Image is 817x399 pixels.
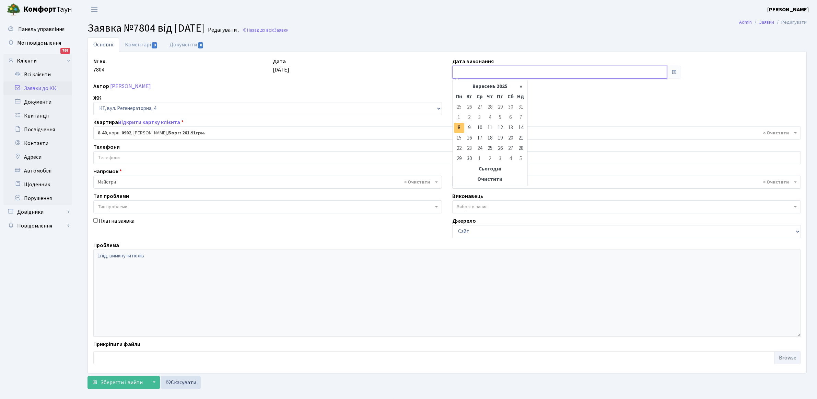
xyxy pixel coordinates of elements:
[3,123,72,136] a: Посвідчення
[516,112,526,123] td: 7
[767,6,809,13] b: [PERSON_NAME]
[763,179,789,186] span: Видалити всі елементи
[485,133,495,143] td: 18
[759,19,774,26] a: Заявки
[273,57,286,66] label: Дата
[3,109,72,123] a: Квитанції
[485,143,495,154] td: 25
[23,4,72,15] span: Таун
[88,57,268,79] div: 7804
[485,154,495,164] td: 2
[475,143,485,154] td: 24
[495,154,505,164] td: 3
[454,174,526,185] th: Очистити
[485,92,495,102] th: Чт
[454,154,464,164] td: 29
[475,154,485,164] td: 1
[457,203,488,210] span: Вибрати запис
[93,250,801,337] textarea: 1під, вимкнути полів
[475,112,485,123] td: 3
[60,48,70,54] div: 797
[495,143,505,154] td: 26
[87,376,147,389] button: Зберегти і вийти
[495,102,505,112] td: 29
[93,241,119,250] label: Проблема
[475,102,485,112] td: 27
[3,54,72,68] a: Клієнти
[505,123,516,133] td: 13
[198,42,203,48] span: 0
[3,36,72,50] a: Мої повідомлення797
[464,133,475,143] td: 16
[774,19,807,26] li: Редагувати
[7,3,21,16] img: logo.png
[495,112,505,123] td: 5
[452,217,476,225] label: Джерело
[464,81,516,92] th: Вересень 2025
[475,133,485,143] td: 17
[485,102,495,112] td: 28
[93,118,184,126] label: Квартира
[168,130,205,136] b: Борг: 261.91грн.
[3,150,72,164] a: Адреси
[454,164,526,174] th: Сьогодні
[452,176,801,189] span: Навроцька Ю.В.
[516,102,526,112] td: 31
[3,22,72,36] a: Панель управління
[485,123,495,133] td: 11
[505,133,516,143] td: 20
[452,57,494,66] label: Дата виконання
[87,37,119,52] a: Основні
[17,39,61,47] span: Мої повідомлення
[464,154,475,164] td: 30
[3,205,72,219] a: Довідники
[93,57,107,66] label: № вх.
[93,143,120,151] label: Телефони
[763,130,789,136] span: Видалити всі елементи
[93,192,129,200] label: Тип проблеми
[268,57,447,79] div: [DATE]
[454,102,464,112] td: 25
[242,27,289,33] a: Назад до всіхЗаявки
[161,376,201,389] a: Скасувати
[495,123,505,133] td: 12
[3,164,72,178] a: Автомобілі
[86,4,103,15] button: Переключити навігацію
[516,81,526,92] th: »
[93,176,442,189] span: Майстри
[93,126,801,140] span: <b>8-40</b>, корп.: <b>0902</b>, Гавриленко Валерія Миколаївна, <b>Борг: 261.91грн.</b>
[454,143,464,154] td: 22
[505,92,516,102] th: Сб
[94,152,801,164] input: Телефони
[516,92,526,102] th: Нд
[93,94,101,102] label: ЖК
[23,4,56,15] b: Комфорт
[767,5,809,14] a: [PERSON_NAME]
[485,112,495,123] td: 4
[454,133,464,143] td: 15
[93,167,122,176] label: Напрямок
[516,154,526,164] td: 5
[454,92,464,102] th: Пн
[3,191,72,205] a: Порушення
[87,20,205,36] span: Заявка №7804 від [DATE]
[3,81,72,95] a: Заявки до КК
[207,27,239,33] small: Редагувати .
[152,42,157,48] span: 0
[464,112,475,123] td: 2
[3,136,72,150] a: Контакти
[457,179,792,186] span: Навроцька Ю.В.
[93,82,109,90] label: Автор
[121,130,131,136] b: 0902
[18,25,65,33] span: Панель управління
[274,27,289,33] span: Заявки
[464,123,475,133] td: 9
[98,130,792,136] span: <b>8-40</b>, корп.: <b>0902</b>, Гавриленко Валерія Миколаївна, <b>Борг: 261.91грн.</b>
[3,219,72,233] a: Повідомлення
[464,102,475,112] td: 26
[110,82,151,90] a: [PERSON_NAME]
[475,123,485,133] td: 10
[516,143,526,154] td: 28
[505,143,516,154] td: 27
[464,92,475,102] th: Вт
